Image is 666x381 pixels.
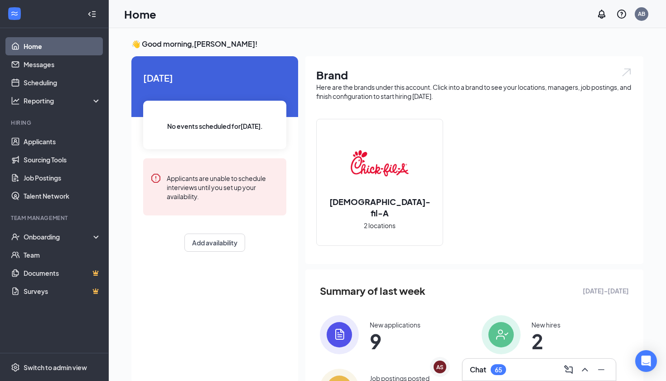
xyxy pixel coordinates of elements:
[616,9,627,20] svg: QuestionInfo
[317,196,443,219] h2: [DEMOGRAPHIC_DATA]-fil-A
[563,364,574,375] svg: ComposeMessage
[124,6,156,22] h1: Home
[579,364,590,375] svg: ChevronUp
[596,364,607,375] svg: Minimize
[24,169,101,187] a: Job Postings
[24,55,101,73] a: Messages
[24,96,101,105] div: Reporting
[351,134,409,192] img: Chick-fil-A
[578,362,592,377] button: ChevronUp
[10,9,19,18] svg: WorkstreamLogo
[24,363,87,372] div: Switch to admin view
[621,67,632,78] img: open.6027fd2a22e1237b5b06.svg
[11,119,99,127] div: Hiring
[24,232,93,241] div: Onboarding
[594,362,608,377] button: Minimize
[316,83,632,101] div: Here are the brands under this account. Click into a brand to see your locations, managers, job p...
[364,220,396,230] span: 2 locations
[167,121,263,131] span: No events scheduled for [DATE] .
[24,73,101,92] a: Scheduling
[482,315,521,354] img: icon
[150,173,161,184] svg: Error
[24,264,101,282] a: DocumentsCrown
[24,151,101,169] a: Sourcing Tools
[24,187,101,205] a: Talent Network
[24,37,101,55] a: Home
[87,10,97,19] svg: Collapse
[11,96,20,105] svg: Analysis
[143,71,286,85] span: [DATE]
[370,320,420,329] div: New applications
[561,362,576,377] button: ComposeMessage
[11,232,20,241] svg: UserCheck
[24,282,101,300] a: SurveysCrown
[583,286,629,296] span: [DATE] - [DATE]
[24,246,101,264] a: Team
[167,173,279,201] div: Applicants are unable to schedule interviews until you set up your availability.
[11,363,20,372] svg: Settings
[320,283,425,299] span: Summary of last week
[531,320,560,329] div: New hires
[470,365,486,375] h3: Chat
[131,39,643,49] h3: 👋 Good morning, [PERSON_NAME] !
[638,10,645,18] div: AB
[370,333,420,349] span: 9
[24,132,101,151] a: Applicants
[184,234,245,252] button: Add availability
[635,350,657,372] div: Open Intercom Messenger
[11,214,99,222] div: Team Management
[316,67,632,83] h1: Brand
[320,315,359,354] img: icon
[531,333,560,349] span: 2
[596,9,607,20] svg: Notifications
[495,366,502,374] div: 65
[436,363,444,371] div: AS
